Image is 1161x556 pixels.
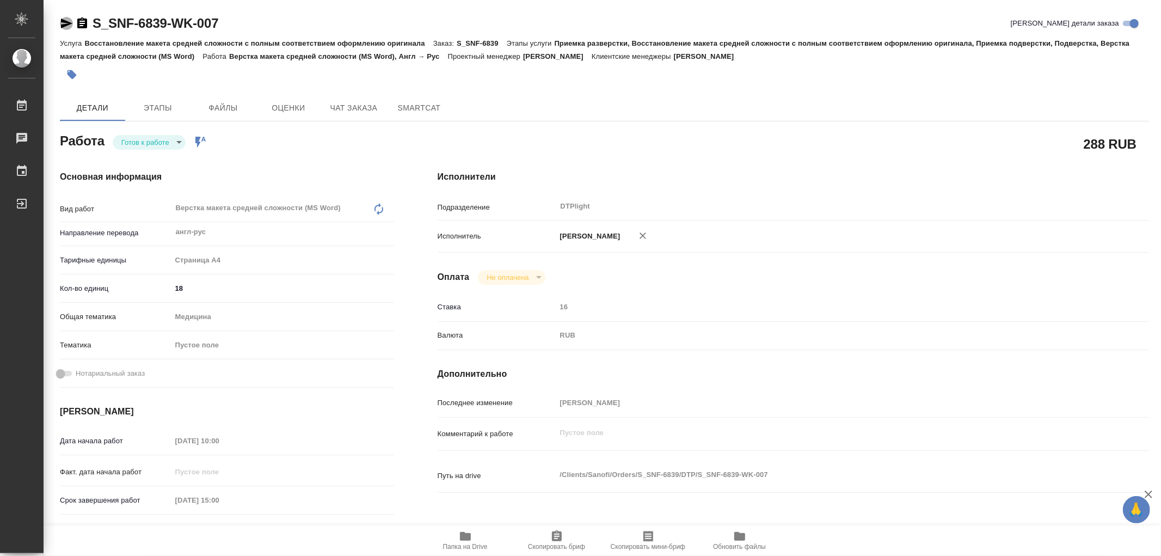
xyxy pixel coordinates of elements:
[66,101,119,115] span: Детали
[60,39,1129,60] p: Приемка разверстки, Восстановление макета средней сложности с полным соответствием оформлению ори...
[60,283,171,294] p: Кол-во единиц
[674,52,742,60] p: [PERSON_NAME]
[523,52,592,60] p: [PERSON_NAME]
[511,526,603,556] button: Скопировать бриф
[60,405,394,418] h4: [PERSON_NAME]
[197,101,249,115] span: Файлы
[448,52,523,60] p: Проектный менеджер
[438,330,556,341] p: Валюта
[713,543,766,551] span: Обновить файлы
[438,471,556,481] p: Путь на drive
[60,467,171,478] p: Факт. дата начала работ
[60,130,105,150] h2: Работа
[438,398,556,408] p: Последнее изменение
[84,39,433,47] p: Восстановление макета средней сложности с полным соответствием оформлению оригинала
[328,101,380,115] span: Чат заказа
[171,433,267,449] input: Пустое поле
[556,326,1090,345] div: RUB
[202,52,229,60] p: Работа
[438,368,1149,381] h4: Дополнительно
[438,302,556,313] p: Ставка
[60,311,171,322] p: Общая тематика
[171,492,267,508] input: Пустое поле
[438,429,556,439] p: Комментарий к работе
[60,340,171,351] p: Тематика
[592,52,674,60] p: Клиентские менеджеры
[60,255,171,266] p: Тарифные единицы
[229,52,448,60] p: Верстка макета средней сложности (MS Word), Англ → Рус
[433,39,457,47] p: Заказ:
[60,204,171,215] p: Вид работ
[171,336,394,355] div: Пустое поле
[631,224,655,248] button: Удалить исполнителя
[60,436,171,447] p: Дата начала работ
[1084,135,1137,153] h2: 288 RUB
[1127,498,1146,521] span: 🙏
[556,299,1090,315] input: Пустое поле
[556,466,1090,484] textarea: /Clients/Sanofi/Orders/S_SNF-6839/DTP/S_SNF-6839-WK-007
[60,495,171,506] p: Срок завершения работ
[175,340,381,351] div: Пустое поле
[60,170,394,184] h4: Основная информация
[603,526,694,556] button: Скопировать мини-бриф
[76,368,145,379] span: Нотариальный заказ
[60,17,73,30] button: Скопировать ссылку для ЯМессенджера
[438,271,470,284] h4: Оплата
[1011,18,1119,29] span: [PERSON_NAME] детали заказа
[611,543,685,551] span: Скопировать мини-бриф
[1123,496,1150,523] button: 🙏
[478,270,545,285] div: Готов к работе
[438,202,556,213] p: Подразделение
[93,16,218,30] a: S_SNF-6839-WK-007
[76,17,89,30] button: Скопировать ссылку
[443,543,488,551] span: Папка на Drive
[507,39,555,47] p: Этапы услуги
[171,308,394,326] div: Медицина
[556,395,1090,411] input: Пустое поле
[132,101,184,115] span: Этапы
[171,251,394,270] div: Страница А4
[483,273,532,282] button: Не оплачена
[457,39,507,47] p: S_SNF-6839
[420,526,511,556] button: Папка на Drive
[694,526,785,556] button: Обновить файлы
[556,231,621,242] p: [PERSON_NAME]
[393,101,445,115] span: SmartCat
[60,39,84,47] p: Услуга
[60,228,171,239] p: Направление перевода
[262,101,315,115] span: Оценки
[438,170,1149,184] h4: Исполнители
[171,280,394,296] input: ✎ Введи что-нибудь
[528,543,585,551] span: Скопировать бриф
[118,138,173,147] button: Готов к работе
[60,63,84,87] button: Добавить тэг
[438,231,556,242] p: Исполнитель
[171,464,267,480] input: Пустое поле
[113,135,186,150] div: Готов к работе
